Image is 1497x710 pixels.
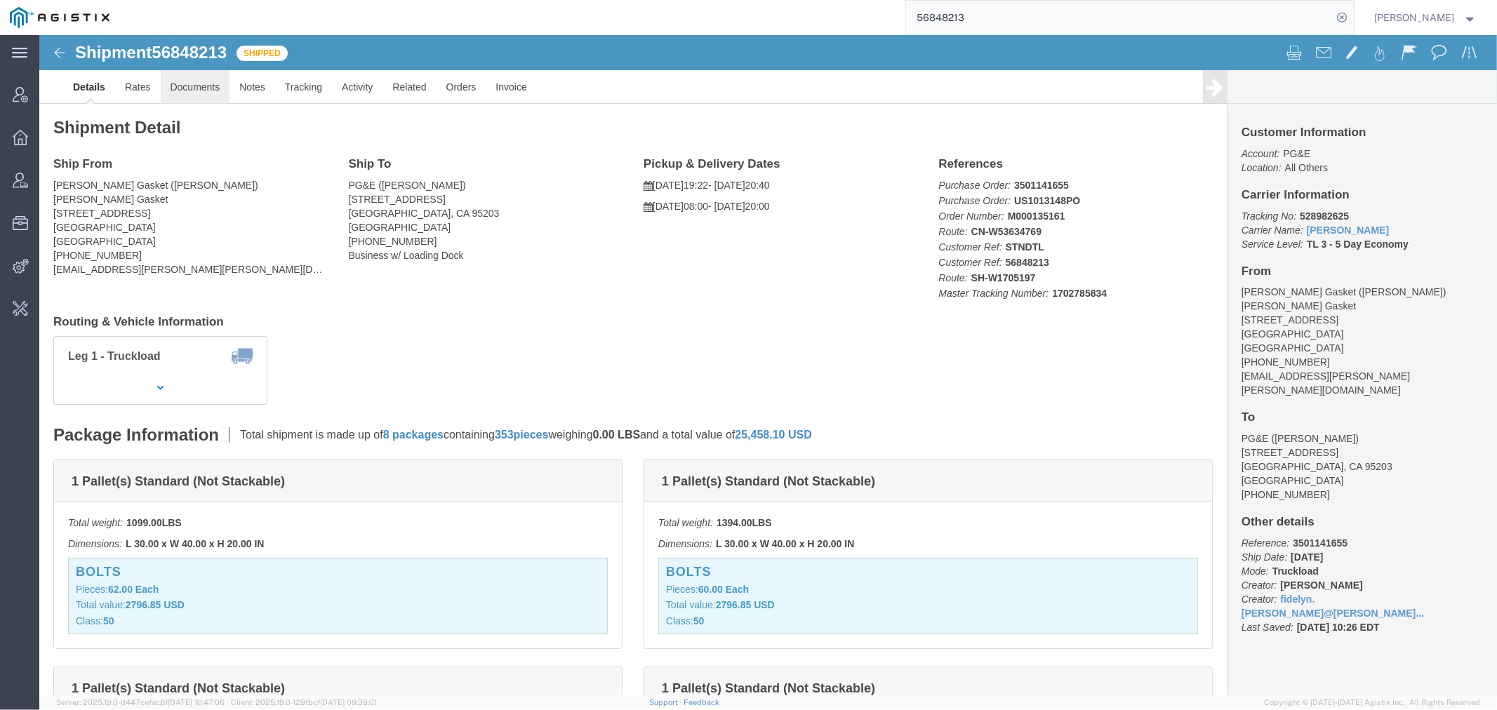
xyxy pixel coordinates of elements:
[1374,9,1478,26] button: [PERSON_NAME]
[1264,697,1480,709] span: Copyright © [DATE]-[DATE] Agistix Inc., All Rights Reserved
[906,1,1333,34] input: Search for shipment number, reference number
[320,698,377,706] span: [DATE] 09:39:01
[56,698,225,706] span: Server: 2025.19.0-d447cefac8f
[39,35,1497,695] iframe: FS Legacy Container
[10,7,109,28] img: logo
[1375,10,1455,25] span: Carrie Virgilio
[684,698,719,706] a: Feedback
[649,698,684,706] a: Support
[231,698,377,706] span: Client: 2025.19.0-129fbcf
[168,698,225,706] span: [DATE] 10:47:06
